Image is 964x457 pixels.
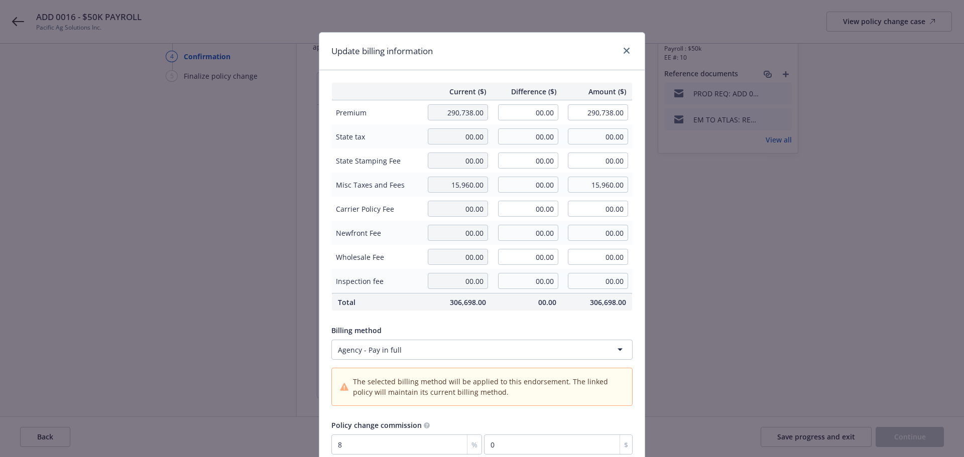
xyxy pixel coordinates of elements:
[336,131,418,142] span: State tax
[353,376,624,397] span: The selected billing method will be applied to this endorsement. The linked policy will maintain ...
[331,45,433,58] h1: Update billing information
[428,86,486,97] span: Current ($)
[336,228,418,238] span: Newfront Fee
[336,204,418,214] span: Carrier Policy Fee
[331,326,382,335] span: Billing method
[336,252,418,262] span: Wholesale Fee
[498,297,556,308] span: 00.00
[336,107,418,118] span: Premium
[428,297,486,308] span: 306,698.00
[568,86,627,97] span: Amount ($)
[338,297,416,308] span: Total
[498,86,556,97] span: Difference ($)
[471,439,477,450] span: %
[336,276,418,286] span: Inspection fee
[568,297,627,308] span: 306,698.00
[336,156,418,166] span: State Stamping Fee
[624,439,628,450] span: $
[336,180,418,190] span: Misc Taxes and Fees
[621,45,633,57] a: close
[331,420,422,430] span: Policy change commission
